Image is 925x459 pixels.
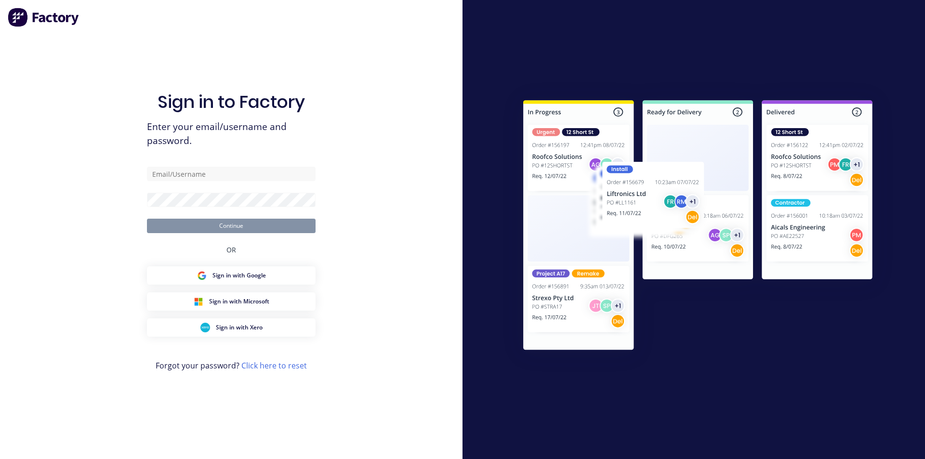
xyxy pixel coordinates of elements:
span: Sign in with Microsoft [209,297,269,306]
img: Google Sign in [197,271,207,280]
button: Xero Sign inSign in with Xero [147,318,316,337]
button: Google Sign inSign in with Google [147,266,316,285]
img: Microsoft Sign in [194,297,203,306]
span: Forgot your password? [156,360,307,371]
h1: Sign in to Factory [158,92,305,112]
input: Email/Username [147,167,316,181]
a: Click here to reset [241,360,307,371]
img: Xero Sign in [200,323,210,332]
div: OR [226,233,236,266]
button: Continue [147,219,316,233]
img: Factory [8,8,80,27]
span: Sign in with Xero [216,323,263,332]
img: Sign in [502,81,894,373]
span: Sign in with Google [212,271,266,280]
span: Enter your email/username and password. [147,120,316,148]
button: Microsoft Sign inSign in with Microsoft [147,292,316,311]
